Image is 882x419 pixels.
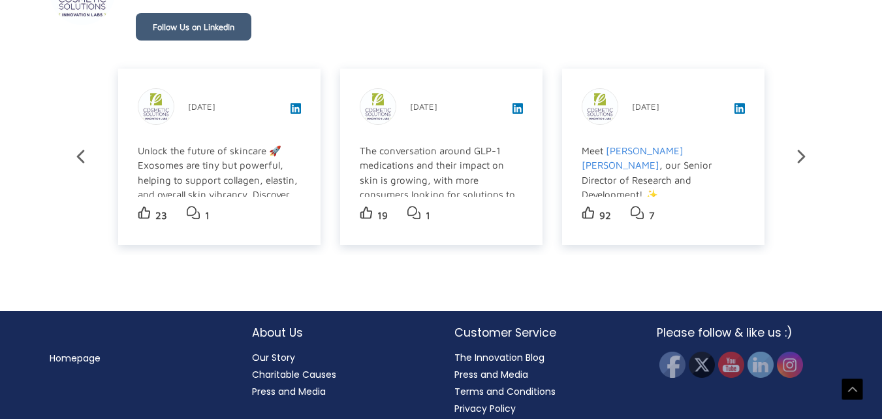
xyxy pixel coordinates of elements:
img: sk-post-userpic [582,89,618,124]
p: 19 [377,207,388,225]
a: [PERSON_NAME] [PERSON_NAME] [582,145,684,171]
p: 23 [155,207,167,225]
p: 1 [205,207,210,225]
nav: Menu [50,350,226,367]
h2: Please follow & like us :) [657,324,833,341]
p: [DATE] [410,99,437,114]
nav: Customer Service [454,349,631,417]
a: Press and Media [252,385,326,398]
a: Press and Media [454,368,528,381]
p: 7 [649,207,655,225]
img: Twitter [689,352,715,378]
a: Follow Us on LinkedIn [136,13,251,41]
a: View post on LinkedIn [734,105,745,116]
p: 92 [599,207,611,225]
img: Facebook [659,352,685,378]
p: [DATE] [632,99,659,114]
a: Our Story [252,351,295,364]
div: Unlock the future of skincare 🚀 Exosomes are tiny but powerful, helping to support collagen, elas... [138,144,299,291]
p: [DATE] [188,99,215,114]
p: 1 [426,207,430,225]
h2: About Us [252,324,428,341]
a: View post on LinkedIn [291,105,301,116]
img: sk-post-userpic [138,89,174,124]
a: The Innovation Blog [454,351,544,364]
a: View post on LinkedIn [512,105,523,116]
img: sk-post-userpic [360,89,396,124]
a: Homepage [50,352,101,365]
h2: Customer Service [454,324,631,341]
a: Privacy Policy [454,402,516,415]
nav: About Us [252,349,428,400]
a: Terms and Conditions [454,385,556,398]
a: Charitable Causes [252,368,336,381]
